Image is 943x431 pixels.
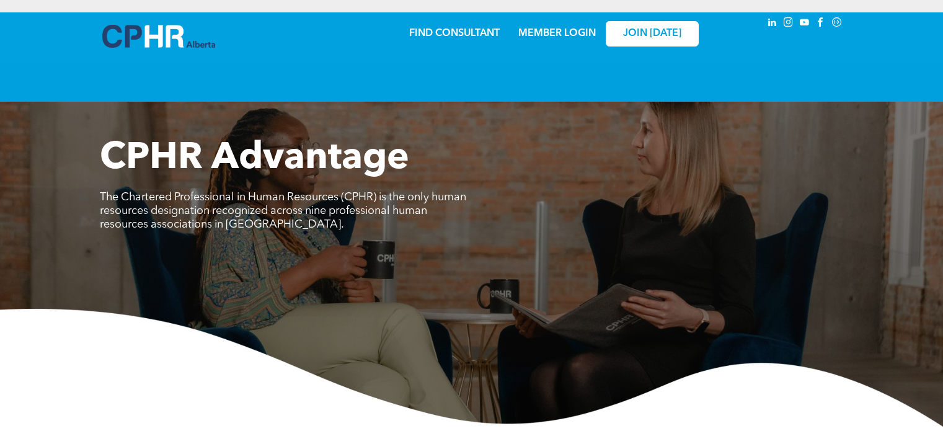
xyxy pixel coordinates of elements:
a: linkedin [766,16,779,32]
img: A blue and white logo for cp alberta [102,25,215,48]
a: JOIN [DATE] [606,21,699,47]
a: FIND CONSULTANT [409,29,500,38]
a: facebook [814,16,828,32]
a: instagram [782,16,795,32]
a: youtube [798,16,812,32]
a: Social network [830,16,844,32]
span: CPHR Advantage [100,140,409,177]
span: The Chartered Professional in Human Resources (CPHR) is the only human resources designation reco... [100,192,466,230]
a: MEMBER LOGIN [518,29,596,38]
span: JOIN [DATE] [623,28,681,40]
